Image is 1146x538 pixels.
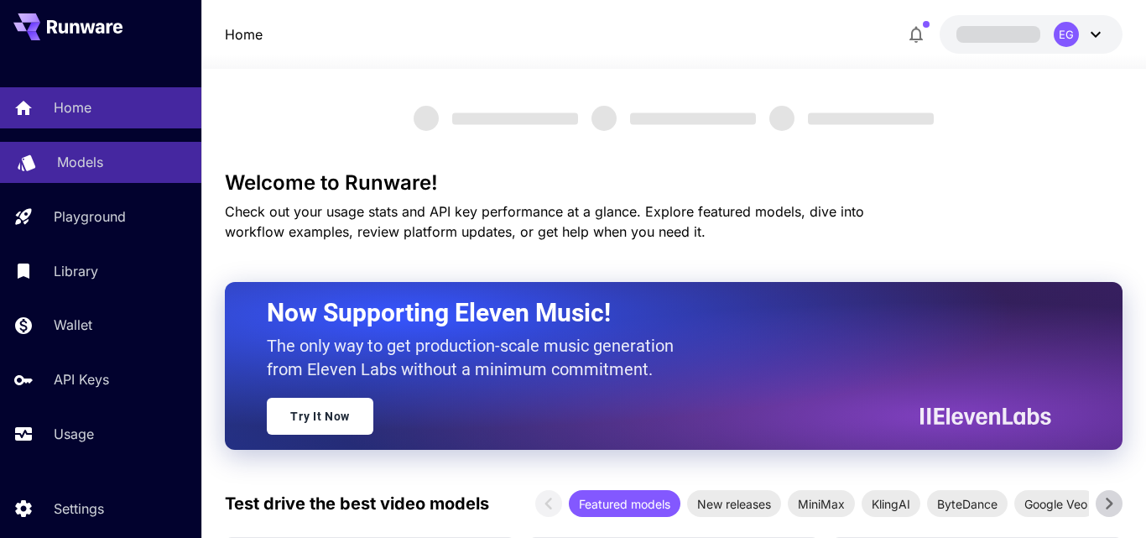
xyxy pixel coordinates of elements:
[225,24,263,44] a: Home
[788,490,855,517] div: MiniMax
[1014,490,1097,517] div: Google Veo
[267,297,1039,329] h2: Now Supporting Eleven Music!
[54,315,92,335] p: Wallet
[54,369,109,389] p: API Keys
[862,495,920,513] span: KlingAI
[225,24,263,44] nav: breadcrumb
[54,424,94,444] p: Usage
[57,152,103,172] p: Models
[1054,22,1079,47] div: EG
[54,97,91,118] p: Home
[54,499,104,519] p: Settings
[788,495,855,513] span: MiniMax
[54,261,98,281] p: Library
[569,490,680,517] div: Featured models
[687,490,781,517] div: New releases
[225,171,1123,195] h3: Welcome to Runware!
[225,491,489,516] p: Test drive the best video models
[687,495,781,513] span: New releases
[54,206,126,227] p: Playground
[862,490,920,517] div: KlingAI
[1014,495,1097,513] span: Google Veo
[940,15,1123,54] button: EG
[267,334,686,381] p: The only way to get production-scale music generation from Eleven Labs without a minimum commitment.
[225,203,864,240] span: Check out your usage stats and API key performance at a glance. Explore featured models, dive int...
[569,495,680,513] span: Featured models
[927,490,1008,517] div: ByteDance
[927,495,1008,513] span: ByteDance
[267,398,373,435] a: Try It Now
